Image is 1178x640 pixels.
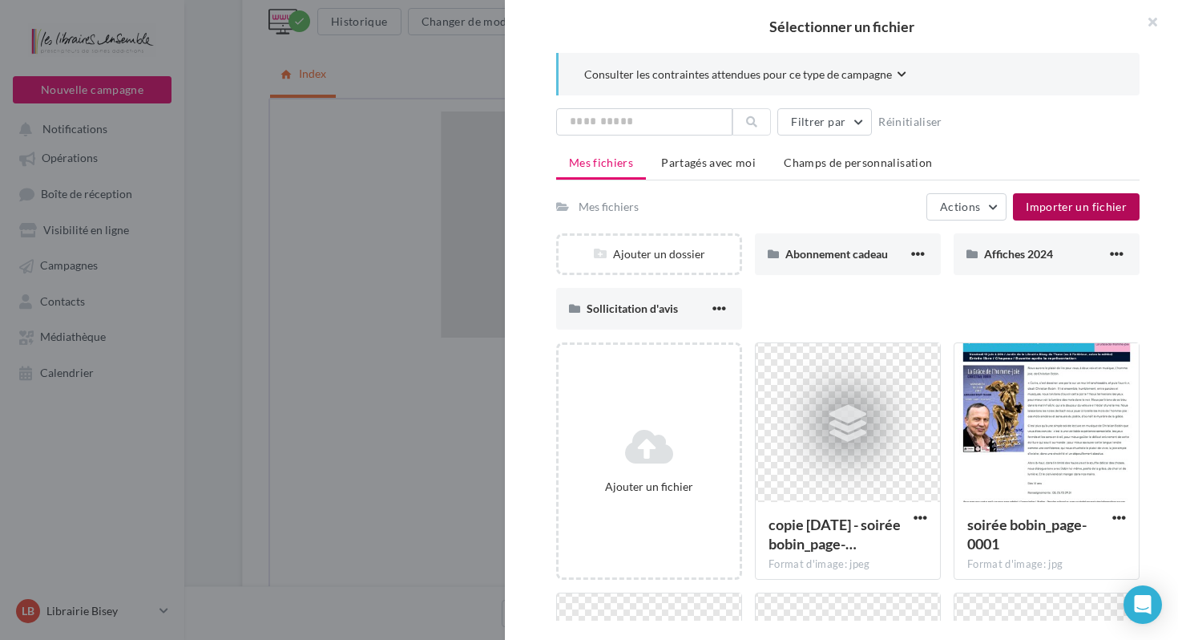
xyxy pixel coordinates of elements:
div: Ajouter un dossier [559,246,740,262]
button: Réinitialiser [872,112,949,132]
div: Format d'image: jpeg [769,557,927,572]
span: Consulter les contraintes attendues pour ce type de campagne [584,67,892,83]
button: Importer un fichier [1013,193,1140,221]
div: Ajouter un fichier [565,479,733,495]
span: copie 08-06-2025 - soirée bobin_page-0001 [769,516,901,553]
span: Mes fichiers [569,156,633,169]
span: Partagés avec moi [661,156,756,169]
span: soirée bobin_page-0001 [967,516,1087,553]
h2: Sélectionner un fichier [531,19,1152,34]
div: Open Intercom Messenger [1124,585,1162,624]
span: Affiches 2024 [984,247,1053,261]
button: Consulter les contraintes attendues pour ce type de campagne [584,66,906,86]
span: Sollicitation d'avis [587,302,678,315]
span: Importer un fichier [1026,200,1127,213]
span: Abonnement cadeau [785,247,888,261]
div: Format d'image: jpg [967,557,1126,572]
button: Filtrer par [777,108,872,136]
span: Champs de personnalisation [784,156,932,169]
span: Actions [940,200,980,213]
img: img-generique.jpg [171,12,652,238]
div: Mes fichiers [579,199,639,215]
button: Actions [926,193,1007,221]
